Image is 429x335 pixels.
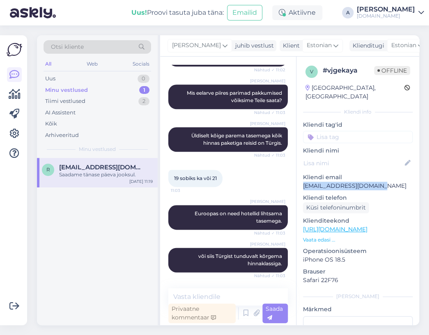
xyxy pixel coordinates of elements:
[254,273,285,279] span: Nähtud ✓ 11:03
[303,276,413,285] p: Safari 22F76
[131,59,151,69] div: Socials
[250,198,285,205] span: [PERSON_NAME]
[303,108,413,116] div: Kliendi info
[172,41,221,50] span: [PERSON_NAME]
[45,109,76,117] div: AI Assistent
[250,78,285,84] span: [PERSON_NAME]
[303,146,413,155] p: Kliendi nimi
[79,146,116,153] span: Minu vestlused
[139,86,149,94] div: 1
[171,187,202,194] span: 11:03
[310,68,313,75] span: v
[303,173,413,182] p: Kliendi email
[280,41,300,50] div: Klient
[254,152,285,158] span: Nähtud ✓ 11:03
[45,131,79,139] div: Arhiveeritud
[303,182,413,190] p: [EMAIL_ADDRESS][DOMAIN_NAME]
[391,41,416,50] span: Estonian
[374,66,410,75] span: Offline
[303,159,403,168] input: Lisa nimi
[303,293,413,300] div: [PERSON_NAME]
[303,202,369,213] div: Küsi telefoninumbrit
[45,86,88,94] div: Minu vestlused
[45,120,57,128] div: Kõik
[44,59,53,69] div: All
[59,164,145,171] span: ragnemakstin@icloud.com
[129,178,153,185] div: [DATE] 11:19
[174,175,217,181] span: 19 sobiks ka või 21
[195,210,283,224] span: Euroopas on need hotellid lihtsama tasemega.
[85,59,99,69] div: Web
[357,6,424,19] a: [PERSON_NAME][DOMAIN_NAME]
[307,41,332,50] span: Estonian
[266,305,283,321] span: Saada
[357,6,415,13] div: [PERSON_NAME]
[303,121,413,129] p: Kliendi tag'id
[45,75,55,83] div: Uus
[131,8,224,18] div: Proovi tasuta juba täna:
[303,236,413,244] p: Vaata edasi ...
[349,41,384,50] div: Klienditugi
[131,9,147,16] b: Uus!
[168,303,236,323] div: Privaatne kommentaar
[272,5,322,20] div: Aktiivne
[51,43,84,51] span: Otsi kliente
[250,121,285,127] span: [PERSON_NAME]
[303,216,413,225] p: Klienditeekond
[303,305,413,314] p: Märkmed
[138,97,149,105] div: 2
[191,132,283,146] span: Üldiselt kõige parema tasemega kõik hinnas paketiga reisid on Türgis.
[254,230,285,236] span: Nähtud ✓ 11:03
[254,67,285,73] span: Nähtud ✓ 11:02
[303,194,413,202] p: Kliendi telefon
[305,84,404,101] div: [GEOGRAPHIC_DATA], [GEOGRAPHIC_DATA]
[357,13,415,19] div: [DOMAIN_NAME]
[342,7,353,18] div: A
[7,42,22,57] img: Askly Logo
[303,226,367,233] a: [URL][DOMAIN_NAME]
[303,255,413,264] p: iPhone OS 18.5
[138,75,149,83] div: 0
[303,247,413,255] p: Operatsioonisüsteem
[198,253,283,267] span: või siis Türgist tunduvalt kõrgema hinnaklassiga.
[303,267,413,276] p: Brauser
[254,109,285,116] span: Nähtud ✓ 11:03
[232,41,274,50] div: juhib vestlust
[45,97,85,105] div: Tiimi vestlused
[46,166,50,173] span: r
[250,241,285,247] span: [PERSON_NAME]
[303,131,413,143] input: Lisa tag
[59,171,153,178] div: Saadame tänase päeva jooksul.
[187,90,283,103] span: Mis eelarve piires parimad pakkumised võiksime Teile saata?
[227,5,262,21] button: Emailid
[323,66,374,75] div: # vjgekaya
